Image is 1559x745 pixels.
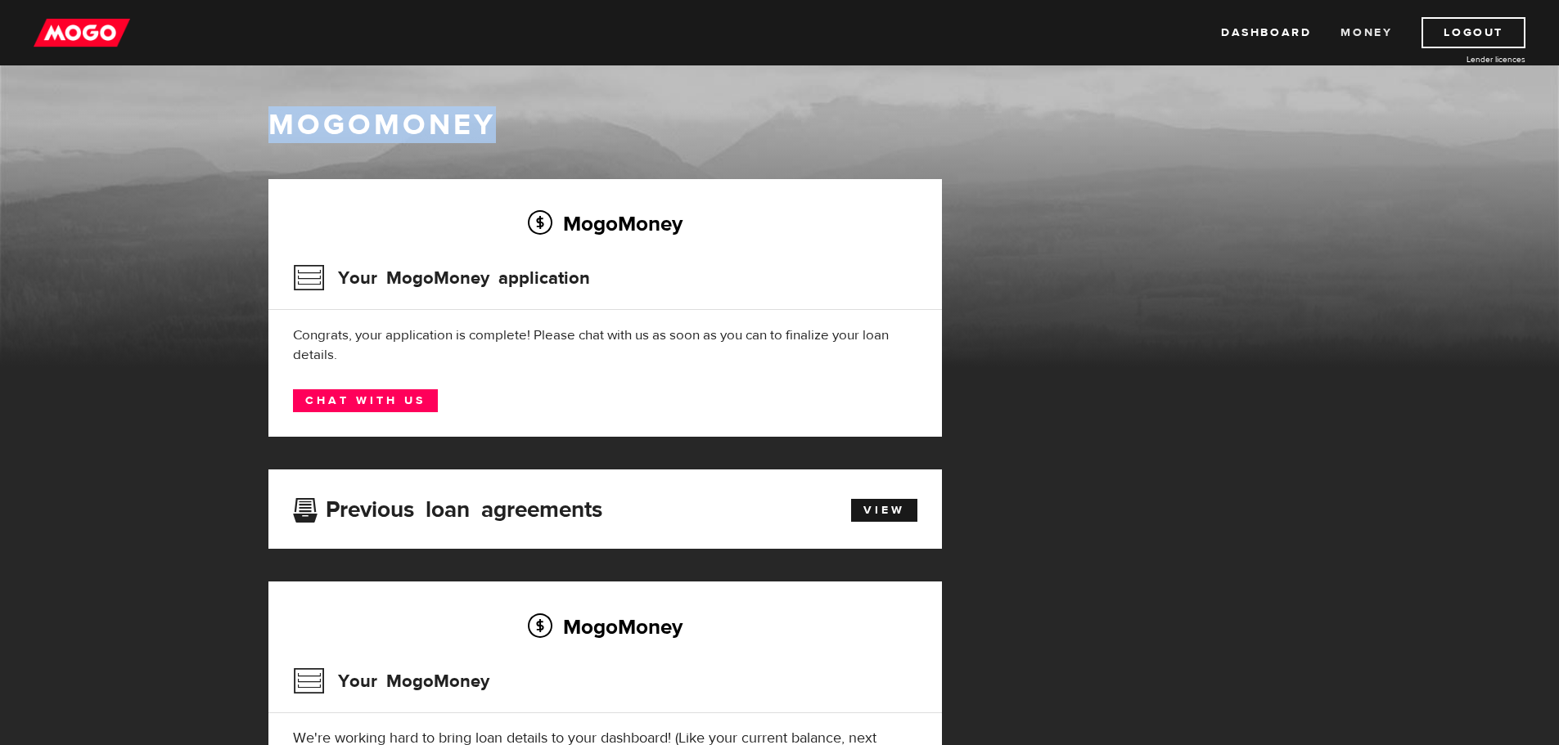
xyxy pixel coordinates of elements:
iframe: LiveChat chat widget [1232,365,1559,745]
a: View [851,499,917,522]
a: Lender licences [1403,53,1525,65]
div: Congrats, your application is complete! Please chat with us as soon as you can to finalize your l... [293,325,917,365]
img: mogo_logo-11ee424be714fa7cbb0f0f49df9e16ec.png [34,17,130,48]
h2: MogoMoney [293,206,917,240]
a: Logout [1422,17,1525,48]
a: Money [1340,17,1392,48]
h2: MogoMoney [293,609,917,644]
h1: MogoMoney [268,108,1291,142]
a: Dashboard [1221,17,1311,48]
h3: Your MogoMoney application [293,257,590,299]
h3: Previous loan agreements [293,496,602,518]
a: Chat with us [293,389,438,412]
h3: Your MogoMoney [293,660,489,702]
